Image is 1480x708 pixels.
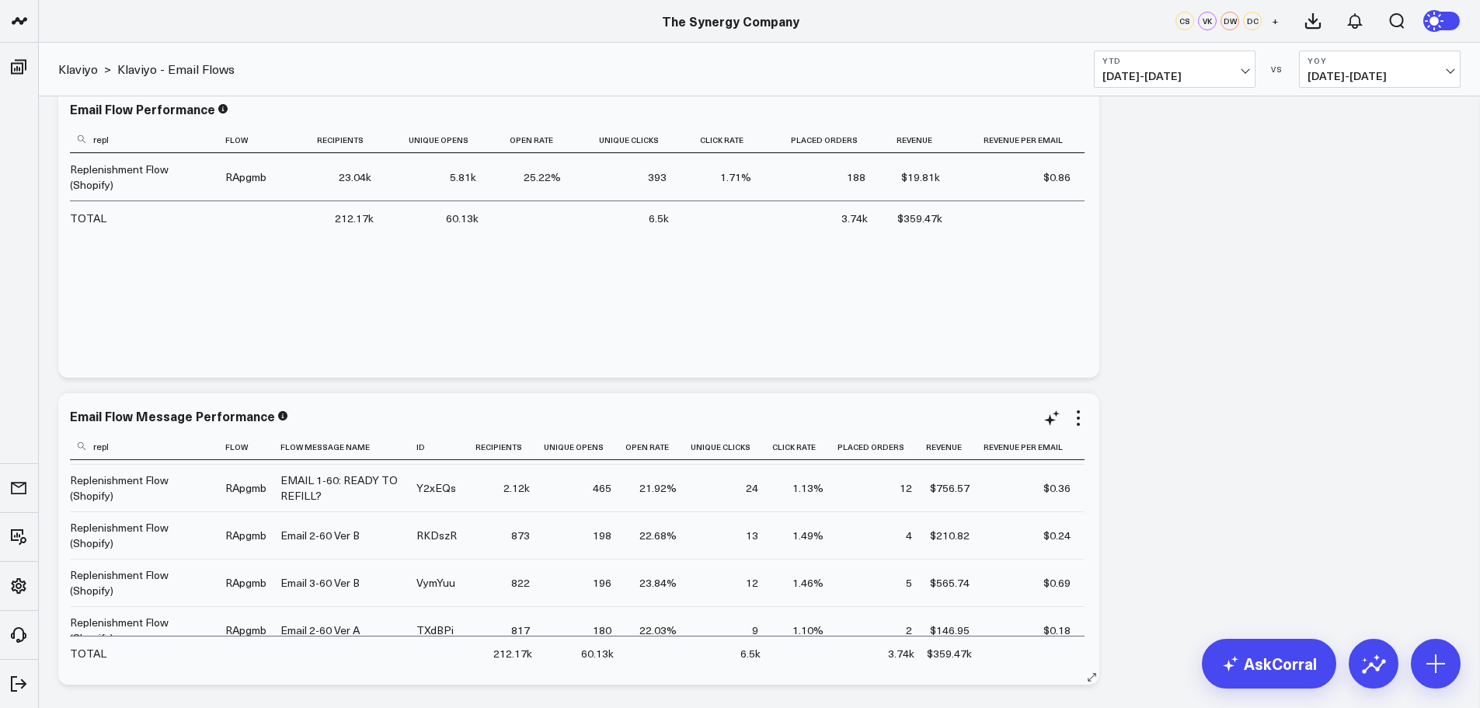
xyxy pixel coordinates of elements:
[225,623,266,638] div: RApgmb
[772,434,838,460] th: Click Rate
[593,528,611,543] div: 198
[838,434,926,460] th: Placed Orders
[906,623,912,638] div: 2
[511,528,530,543] div: 873
[280,473,402,504] div: EMAIL 1-60: READY TO REFILL?
[930,575,970,591] div: $565.74
[70,646,106,661] div: TOTAL
[648,169,667,185] div: 393
[1175,12,1194,30] div: CS
[639,623,677,638] div: 22.03%
[926,434,984,460] th: Revenue
[740,646,761,661] div: 6.5k
[225,169,266,185] div: RApgmb
[511,575,530,591] div: 822
[70,432,221,459] input: Search
[1272,16,1279,26] span: +
[792,575,824,591] div: 1.46%
[1266,12,1284,30] button: +
[475,434,544,460] th: Recipients
[416,575,455,591] div: VymYuu
[930,623,970,638] div: $146.95
[225,127,297,153] th: Flow
[1043,623,1071,638] div: $0.18
[70,520,211,551] div: Replenishment Flow (Shopify)
[1263,65,1291,74] div: VS
[1243,12,1262,30] div: DC
[416,623,454,638] div: TXdBPi
[58,61,111,78] div: >
[339,169,371,185] div: 23.04k
[792,480,824,496] div: 1.13%
[225,434,280,460] th: Flow
[70,162,211,193] div: Replenishment Flow (Shopify)
[493,646,532,661] div: 212.17k
[930,480,970,496] div: $756.57
[70,100,215,117] div: Email Flow Performance
[70,407,275,424] div: Email Flow Message Performance
[490,127,575,153] th: Open Rate
[765,127,879,153] th: Placed Orders
[280,575,360,591] div: Email 3-60 Ver B
[416,480,456,496] div: Y2xEQs
[847,169,865,185] div: 188
[901,169,940,185] div: $19.81k
[1043,528,1071,543] div: $0.24
[930,528,970,543] div: $210.82
[70,125,221,152] input: Search
[1102,56,1247,65] b: YTD
[1299,51,1461,88] button: YoY[DATE]-[DATE]
[681,127,765,153] th: Click Rate
[639,528,677,543] div: 22.68%
[581,646,614,661] div: 60.13k
[906,528,912,543] div: 4
[841,211,868,226] div: 3.74k
[117,61,235,78] a: Klaviyo - Email Flows
[385,127,491,153] th: Unique Opens
[70,473,211,504] div: Replenishment Flow (Shopify)
[897,211,942,226] div: $359.47k
[225,575,266,591] div: RApgmb
[639,480,677,496] div: 21.92%
[746,480,758,496] div: 24
[450,169,476,185] div: 5.81k
[280,528,360,543] div: Email 2-60 Ver B
[575,127,681,153] th: Unique Clicks
[58,61,98,78] a: Klaviyo
[625,434,691,460] th: Open Rate
[1198,12,1217,30] div: VK
[524,169,561,185] div: 25.22%
[906,575,912,591] div: 5
[446,211,479,226] div: 60.13k
[927,646,972,661] div: $359.47k
[1043,575,1071,591] div: $0.69
[984,434,1085,460] th: Revenue Per Email
[70,211,106,226] div: TOTAL
[70,127,225,153] th: Name
[954,127,1085,153] th: Revenue Per Email
[544,434,625,460] th: Unique Opens
[1308,56,1452,65] b: YoY
[691,434,772,460] th: Unique Clicks
[593,575,611,591] div: 196
[70,434,225,460] th: Flow Name
[900,480,912,496] div: 12
[297,127,385,153] th: Recipients
[720,169,751,185] div: 1.71%
[649,211,669,226] div: 6.5k
[280,623,360,638] div: Email 2-60 Ver A
[593,480,611,496] div: 465
[1202,639,1336,689] a: AskCorral
[1094,51,1255,88] button: YTD[DATE]-[DATE]
[1308,70,1452,82] span: [DATE] - [DATE]
[792,528,824,543] div: 1.49%
[225,480,266,496] div: RApgmb
[746,575,758,591] div: 12
[639,575,677,591] div: 23.84%
[752,623,758,638] div: 9
[225,528,266,543] div: RApgmb
[879,127,954,153] th: Revenue
[1221,12,1239,30] div: DW
[416,528,457,543] div: RKDszR
[746,528,758,543] div: 13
